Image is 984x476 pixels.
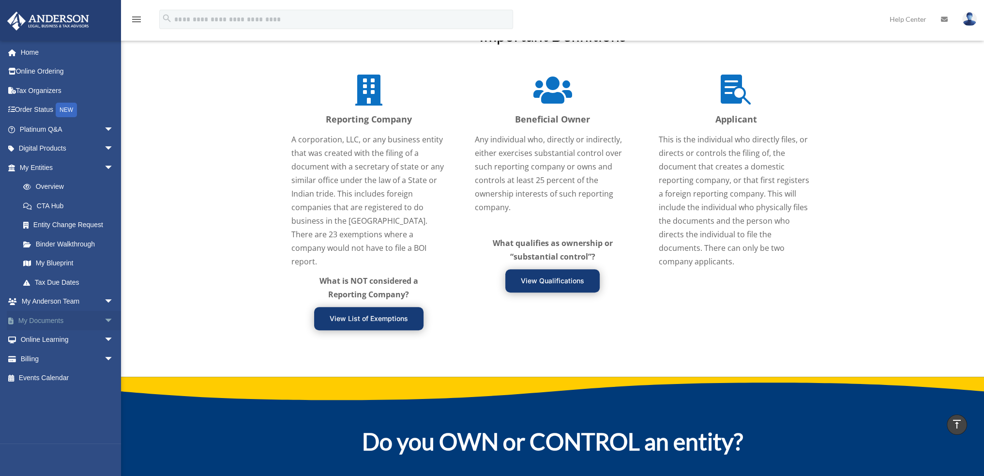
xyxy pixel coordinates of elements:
span:  [355,75,382,106]
a: View List of Exemptions [314,307,424,330]
a: Entity Change Request [14,215,128,235]
img: User Pic [962,12,977,26]
a: My Anderson Teamarrow_drop_down [7,292,128,311]
a: Billingarrow_drop_down [7,349,128,369]
span: arrow_drop_down [104,292,123,312]
p: What qualifies as ownership or “substantial control”? [492,236,613,263]
a: View Qualifications [505,269,600,292]
a: Home [7,43,128,62]
div: NEW [56,103,77,117]
span:  [721,75,752,106]
h2: Do you OWN or CONTROL an entity? [291,428,814,461]
a: vertical_align_top [947,415,967,435]
a: Overview [14,177,128,197]
a: Tax Due Dates [14,273,128,292]
a: Events Calendar [7,369,128,388]
span: arrow_drop_down [104,349,123,369]
i: search [162,13,172,24]
p: Any individual who, directly or indirectly, either exercises substantial control over such report... [475,133,630,214]
span: arrow_drop_down [104,158,123,178]
span: arrow_drop_down [104,330,123,350]
a: menu [131,17,142,25]
a: CTA Hub [14,196,123,215]
p: Reporting Company [291,112,446,127]
a: My Documentsarrow_drop_down [7,311,128,330]
a: Binder Walkthrough [14,234,128,254]
span: arrow_drop_down [104,311,123,331]
a: Platinum Q&Aarrow_drop_down [7,120,128,139]
a: Order StatusNEW [7,100,128,120]
a: Digital Productsarrow_drop_down [7,139,128,158]
span: arrow_drop_down [104,139,123,159]
p: A corporation, LLC, or any business entity that was created with the filing of a document with a ... [291,133,446,268]
i: vertical_align_top [951,418,963,430]
a: Online Ordering [7,62,128,81]
img: Anderson Advisors Platinum Portal [4,12,92,31]
p: What is NOT considered a Reporting Company? [308,274,429,301]
i: menu [131,14,142,25]
p: Applicant [659,112,814,127]
span: arrow_drop_down [104,120,123,139]
span:  [533,75,572,106]
a: Tax Organizers [7,81,128,100]
a: My Blueprint [14,254,128,273]
p: This is the individual who directly files, or directs or controls the filing of, the document tha... [659,133,814,268]
a: Online Learningarrow_drop_down [7,330,128,350]
p: Beneficial Owner [475,112,630,127]
a: My Entitiesarrow_drop_down [7,158,128,177]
